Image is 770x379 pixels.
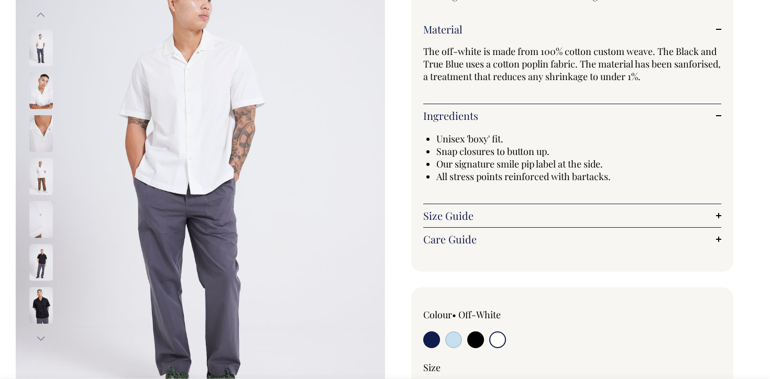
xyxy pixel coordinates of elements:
[436,170,611,183] span: All stress points reinforced with bartacks.
[29,30,53,66] img: off-white
[33,327,49,351] button: Next
[29,73,53,109] img: off-white
[423,308,543,321] div: Colour
[436,132,503,145] span: Unisex 'boxy' fit.
[29,202,53,238] img: off-white
[33,3,49,27] button: Previous
[29,116,53,152] img: off-white
[423,45,721,83] span: The off-white is made from 100% cotton custom weave. The Black and True Blue uses a cotton poplin...
[452,308,456,321] span: •
[423,361,721,374] div: Size
[436,158,603,170] span: Our signature smile pip label at the side.
[423,209,721,222] a: Size Guide
[436,145,549,158] span: Snap closures to button up.
[458,308,501,321] label: Off-White
[423,23,721,36] a: Material
[423,109,721,122] a: Ingredients
[29,244,53,281] img: black
[423,233,721,246] a: Care Guide
[29,287,53,324] img: black
[29,159,53,195] img: off-white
